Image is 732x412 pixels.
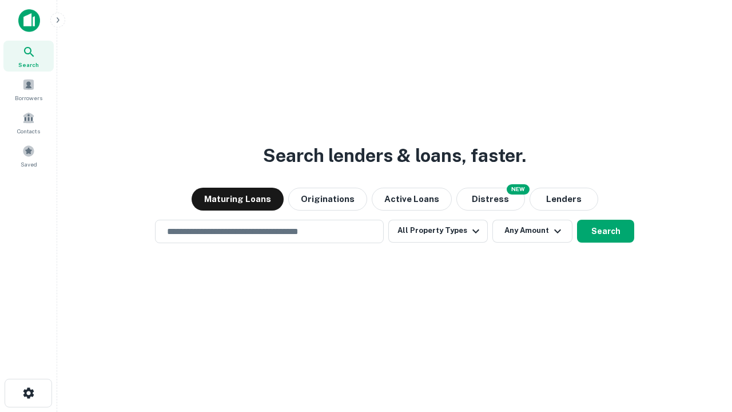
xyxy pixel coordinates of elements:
img: capitalize-icon.png [18,9,40,32]
button: Search distressed loans with lien and other non-mortgage details. [456,188,525,211]
div: NEW [507,184,530,195]
iframe: Chat Widget [675,320,732,375]
span: Saved [21,160,37,169]
button: Active Loans [372,188,452,211]
span: Search [18,60,39,69]
a: Contacts [3,107,54,138]
button: Originations [288,188,367,211]
button: Any Amount [492,220,572,243]
a: Borrowers [3,74,54,105]
span: Borrowers [15,93,42,102]
button: All Property Types [388,220,488,243]
span: Contacts [17,126,40,136]
a: Search [3,41,54,72]
button: Search [577,220,634,243]
a: Saved [3,140,54,171]
button: Lenders [530,188,598,211]
button: Maturing Loans [192,188,284,211]
h3: Search lenders & loans, faster. [263,142,526,169]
